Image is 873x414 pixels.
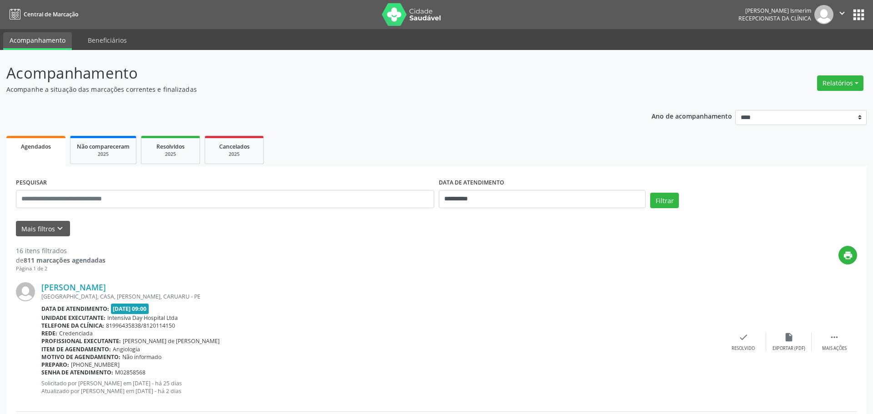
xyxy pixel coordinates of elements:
a: Central de Marcação [6,7,78,22]
b: Motivo de agendamento: [41,353,120,361]
span: Não informado [122,353,161,361]
span: [PERSON_NAME] de [PERSON_NAME] [123,337,220,345]
div: 2025 [148,151,193,158]
a: Beneficiários [81,32,133,48]
span: Intensiva Day Hospital Ltda [107,314,178,322]
i:  [837,8,847,18]
img: img [814,5,833,24]
a: Acompanhamento [3,32,72,50]
i:  [829,332,839,342]
strong: 811 marcações agendadas [24,256,105,264]
button: Mais filtroskeyboard_arrow_down [16,221,70,237]
span: Angiologia [113,345,140,353]
span: Central de Marcação [24,10,78,18]
i: print [843,250,853,260]
p: Acompanhe a situação das marcações correntes e finalizadas [6,85,608,94]
button: apps [851,7,867,23]
div: 2025 [77,151,130,158]
button:  [833,5,851,24]
a: [PERSON_NAME] [41,282,106,292]
div: [GEOGRAPHIC_DATA], CASA, [PERSON_NAME], CARUARU - PE [41,293,721,300]
div: 2025 [211,151,257,158]
b: Rede: [41,329,57,337]
div: Página 1 de 2 [16,265,105,273]
div: Exportar (PDF) [773,345,805,352]
span: Não compareceram [77,143,130,150]
b: Senha de atendimento: [41,369,113,376]
div: Mais ações [822,345,847,352]
div: de [16,255,105,265]
b: Data de atendimento: [41,305,109,313]
i: keyboard_arrow_down [55,224,65,234]
span: Resolvidos [156,143,185,150]
span: [DATE] 09:00 [111,304,149,314]
b: Preparo: [41,361,69,369]
span: Cancelados [219,143,250,150]
div: 16 itens filtrados [16,246,105,255]
button: print [838,246,857,264]
i: insert_drive_file [784,332,794,342]
img: img [16,282,35,301]
span: [PHONE_NUMBER] [71,361,120,369]
button: Relatórios [817,75,863,91]
div: Resolvido [732,345,755,352]
label: DATA DE ATENDIMENTO [439,176,504,190]
b: Profissional executante: [41,337,121,345]
label: PESQUISAR [16,176,47,190]
span: M02858568 [115,369,145,376]
span: Recepcionista da clínica [738,15,811,22]
p: Ano de acompanhamento [652,110,732,121]
i: check [738,332,748,342]
span: Credenciada [59,329,93,337]
p: Solicitado por [PERSON_NAME] em [DATE] - há 25 dias Atualizado por [PERSON_NAME] em [DATE] - há 2... [41,379,721,395]
b: Item de agendamento: [41,345,111,353]
b: Unidade executante: [41,314,105,322]
b: Telefone da clínica: [41,322,104,329]
div: [PERSON_NAME] Ismerim [738,7,811,15]
button: Filtrar [650,193,679,208]
span: 81996435838/8120114150 [106,322,175,329]
p: Acompanhamento [6,62,608,85]
span: Agendados [21,143,51,150]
